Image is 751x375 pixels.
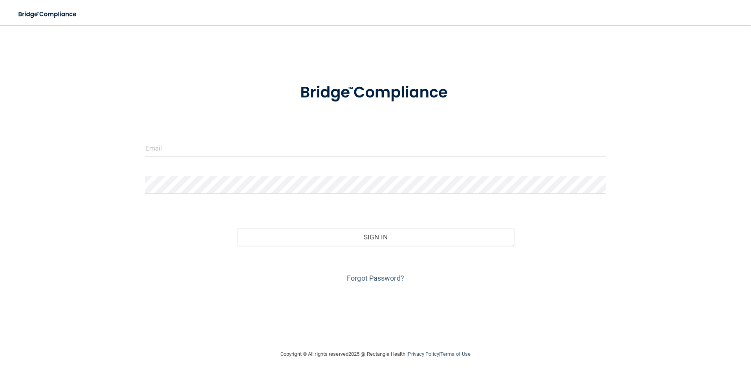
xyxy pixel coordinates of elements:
[232,342,519,367] div: Copyright © All rights reserved 2025 @ Rectangle Health | |
[145,139,606,157] input: Email
[408,351,439,357] a: Privacy Policy
[12,6,84,22] img: bridge_compliance_login_screen.278c3ca4.svg
[347,274,404,282] a: Forgot Password?
[237,228,514,246] button: Sign In
[284,72,467,113] img: bridge_compliance_login_screen.278c3ca4.svg
[440,351,471,357] a: Terms of Use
